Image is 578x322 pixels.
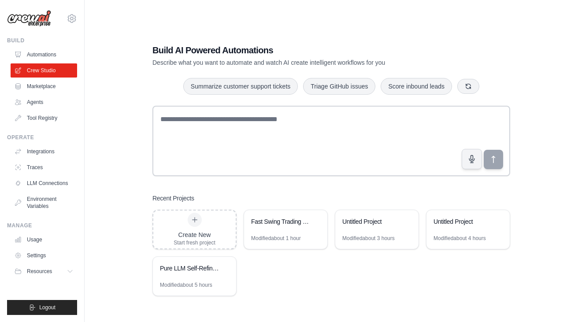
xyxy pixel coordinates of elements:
span: Logout [39,304,56,311]
div: Modified about 5 hours [160,281,212,289]
a: Integrations [11,144,77,159]
div: Manage [7,222,77,229]
button: Get new suggestions [457,79,479,94]
div: Modified about 4 hours [433,235,486,242]
button: Logout [7,300,77,315]
button: Score inbound leads [381,78,452,95]
button: Resources [11,264,77,278]
a: Automations [11,48,77,62]
a: Agents [11,95,77,109]
div: Pure LLM Self-Refinement Ensemble [160,264,220,273]
a: Traces [11,160,77,174]
a: LLM Connections [11,176,77,190]
div: Create New [174,230,215,239]
a: Marketplace [11,79,77,93]
a: Environment Variables [11,192,77,213]
button: Triage GitHub issues [303,78,375,95]
div: Fast Swing Trading Regime Detector [251,217,311,226]
div: Modified about 3 hours [342,235,395,242]
h3: Recent Projects [152,194,194,203]
a: Tool Registry [11,111,77,125]
div: Untitled Project [342,217,403,226]
div: Untitled Project [433,217,494,226]
button: Summarize customer support tickets [183,78,298,95]
h1: Build AI Powered Automations [152,44,448,56]
p: Describe what you want to automate and watch AI create intelligent workflows for you [152,58,448,67]
div: Start fresh project [174,239,215,246]
span: Resources [27,268,52,275]
a: Settings [11,248,77,263]
div: Modified about 1 hour [251,235,301,242]
div: Build [7,37,77,44]
div: Operate [7,134,77,141]
button: Click to speak your automation idea [462,149,482,169]
img: Logo [7,10,51,27]
a: Crew Studio [11,63,77,78]
a: Usage [11,233,77,247]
